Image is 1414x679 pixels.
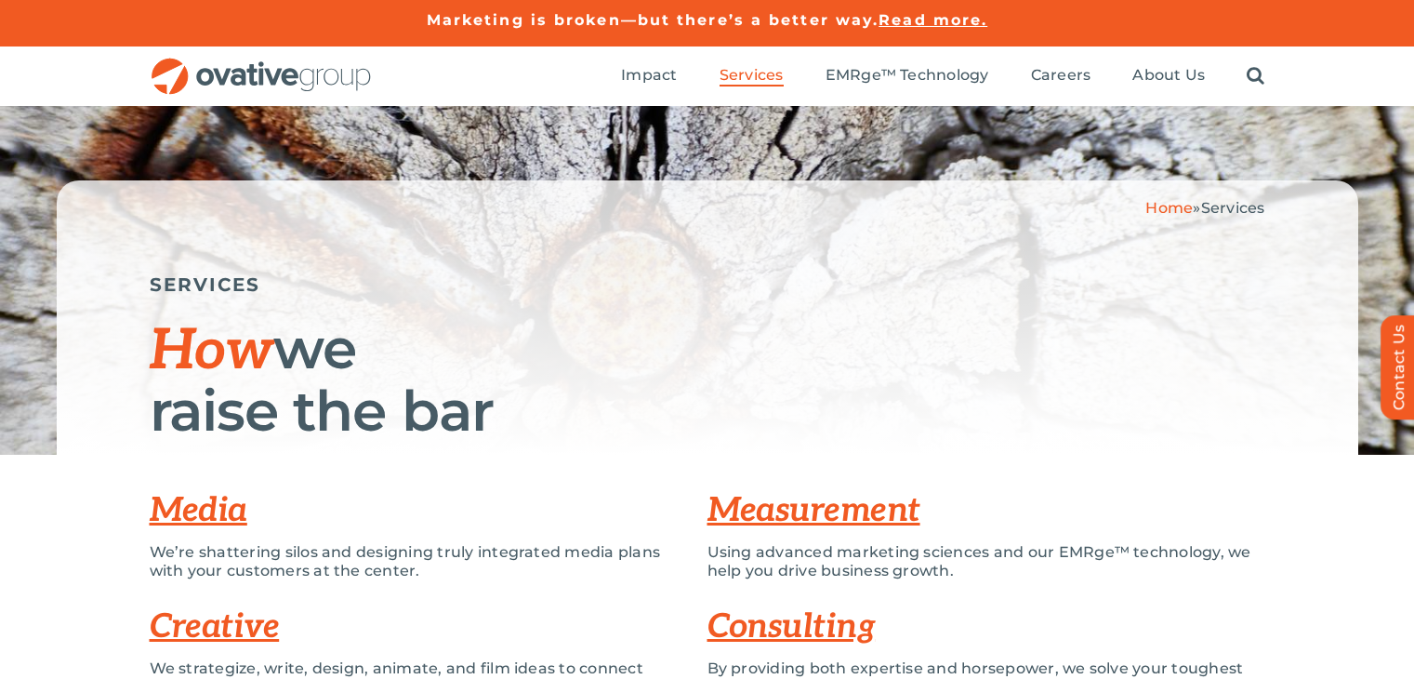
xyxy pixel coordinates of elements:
[707,606,876,647] a: Consulting
[1132,66,1205,85] span: About Us
[1145,199,1193,217] a: Home
[150,273,1265,296] h5: SERVICES
[1145,199,1264,217] span: »
[1132,66,1205,87] a: About Us
[150,543,680,580] p: We’re shattering silos and designing truly integrated media plans with your customers at the center.
[879,11,987,29] a: Read more.
[1247,66,1264,87] a: Search
[1031,66,1091,85] span: Careers
[707,543,1265,580] p: Using advanced marketing sciences and our EMRge™ technology, we help you drive business growth.
[707,490,920,531] a: Measurement
[1201,199,1265,217] span: Services
[621,66,677,85] span: Impact
[720,66,784,87] a: Services
[621,47,1264,106] nav: Menu
[621,66,677,87] a: Impact
[1031,66,1091,87] a: Careers
[720,66,784,85] span: Services
[826,66,989,85] span: EMRge™ Technology
[150,319,1265,441] h1: we raise the bar
[150,606,280,647] a: Creative
[150,56,373,73] a: OG_Full_horizontal_RGB
[150,318,273,385] span: How
[427,11,879,29] a: Marketing is broken—but there’s a better way.
[826,66,989,87] a: EMRge™ Technology
[150,490,247,531] a: Media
